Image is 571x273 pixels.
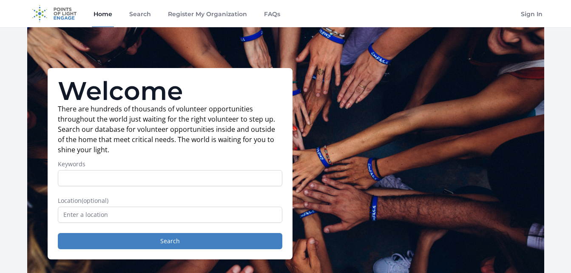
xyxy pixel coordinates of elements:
input: Enter a location [58,207,282,223]
label: Location [58,196,282,205]
h1: Welcome [58,78,282,104]
button: Search [58,233,282,249]
label: Keywords [58,160,282,168]
span: (optional) [82,196,108,205]
p: There are hundreds of thousands of volunteer opportunities throughout the world just waiting for ... [58,104,282,155]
